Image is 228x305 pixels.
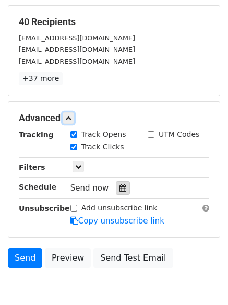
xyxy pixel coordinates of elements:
[70,183,109,193] span: Send now
[19,183,56,191] strong: Schedule
[176,255,228,305] iframe: Chat Widget
[81,129,126,140] label: Track Opens
[19,72,63,85] a: +37 more
[70,216,164,226] a: Copy unsubscribe link
[19,163,45,171] strong: Filters
[19,57,135,65] small: [EMAIL_ADDRESS][DOMAIN_NAME]
[19,112,209,124] h5: Advanced
[19,16,209,28] h5: 40 Recipients
[81,142,124,152] label: Track Clicks
[8,248,42,268] a: Send
[19,204,70,213] strong: Unsubscribe
[19,45,135,53] small: [EMAIL_ADDRESS][DOMAIN_NAME]
[45,248,91,268] a: Preview
[19,131,54,139] strong: Tracking
[159,129,199,140] label: UTM Codes
[81,203,158,214] label: Add unsubscribe link
[93,248,173,268] a: Send Test Email
[19,34,135,42] small: [EMAIL_ADDRESS][DOMAIN_NAME]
